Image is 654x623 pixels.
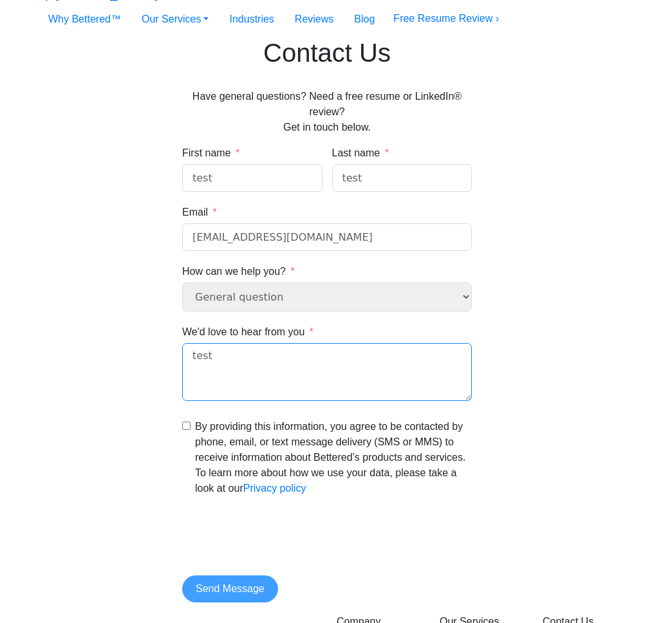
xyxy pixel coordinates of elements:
select: How can we help you? [182,283,472,311]
input: John [182,164,322,192]
label: We'd love to hear from you [182,324,313,340]
label: Terms and Conditions: By providing this information, you agree to be contacted by phone, email, o... [182,414,472,496]
a: Industries [219,6,284,32]
label: How can we help you? [182,264,295,279]
h1: Contact Us [182,37,472,68]
label: Last name [332,145,389,161]
a: Reviews [285,6,344,32]
iframe: reCAPTCHA [182,512,378,563]
input: Email [182,223,472,251]
label: Email [182,205,217,220]
a: Privacy policy [243,483,306,494]
a: Why Bettered™ [38,6,131,32]
a: Blog [344,6,385,32]
textarea: We'd love to hear from you [182,343,472,401]
label: First name [182,145,239,161]
button: Send Message [182,575,278,602]
a: Free Resume Review › [393,13,499,24]
input: Terms and Conditions: By providing this information, you agree to be contacted by phone, email, o... [182,422,191,430]
p: Have general questions? Need a free resume or LinkedIn® review? Get in touch below. [182,89,472,135]
input: Smith [332,164,472,192]
button: Free Resume Review › [385,6,507,31]
a: Our Services [131,6,220,32]
p: By providing this information, you agree to be contacted by phone, email, or text message deliver... [195,419,469,496]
